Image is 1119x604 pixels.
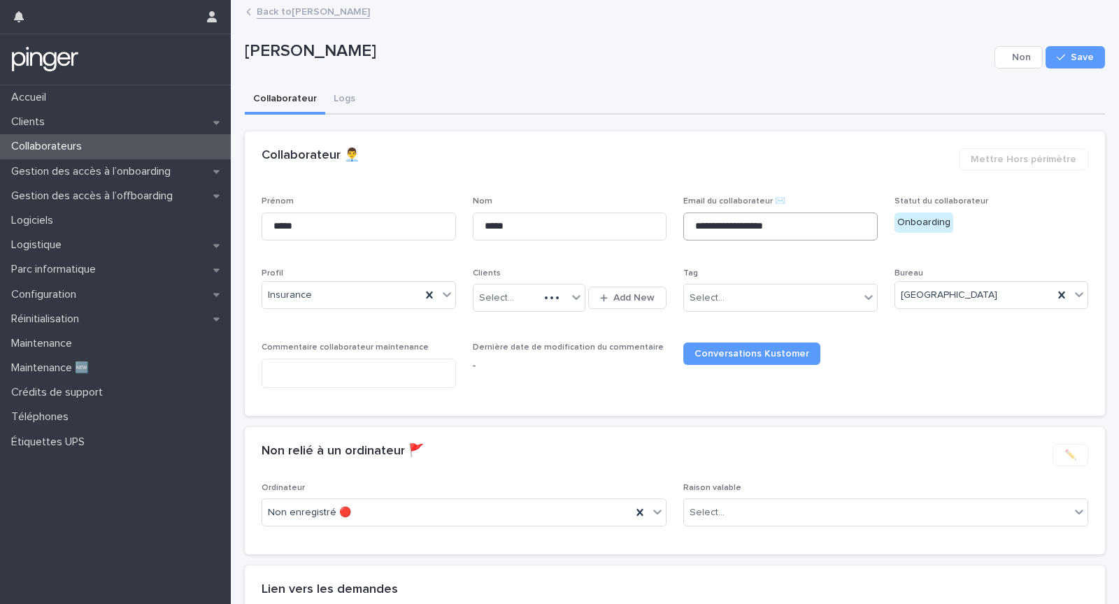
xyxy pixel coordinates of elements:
span: Raison valable [683,484,741,492]
h2: Non relié à un ordinateur 🚩 [262,444,424,459]
button: Save [1046,46,1105,69]
div: Select... [690,505,725,520]
span: Email du collaborateur ✉️ [683,197,785,206]
button: ✏️ [1053,444,1088,466]
span: Tag [683,269,698,278]
p: Gestion des accès à l’onboarding [6,165,182,178]
button: Add New [588,287,667,309]
p: Gestion des accès à l’offboarding [6,189,184,203]
button: Mettre Hors périmètre [959,148,1088,171]
p: Crédits de support [6,386,114,399]
p: Étiquettes UPS [6,436,96,449]
span: Statut du collaborateur [895,197,988,206]
span: Non enregistré 🔴 [268,505,351,520]
p: Maintenance 🆕 [6,361,100,375]
span: Clients [473,269,501,278]
a: Conversations Kustomer [683,343,820,365]
p: Téléphones [6,410,80,424]
span: Mettre Hors périmètre [971,152,1076,166]
div: Select... [690,291,725,305]
span: Add New [613,293,655,303]
h2: Collaborateur 👨‍💼 [262,148,359,164]
p: Collaborateurs [6,140,93,153]
p: Maintenance [6,337,83,350]
span: Save [1071,52,1094,62]
span: Conversations Kustomer [694,349,809,359]
span: Nom [473,197,492,206]
span: Bureau [895,269,923,278]
p: [PERSON_NAME] [245,41,989,62]
p: Configuration [6,288,87,301]
a: Back to[PERSON_NAME] [257,3,370,19]
div: Select... [479,291,514,305]
p: - [473,359,667,373]
p: Réinitialisation [6,312,90,326]
button: Logs [325,85,364,115]
span: Commentaire collaborateur maintenance [262,343,429,352]
p: Logistique [6,238,73,252]
span: Insurance [268,288,312,303]
p: Clients [6,115,56,129]
span: Dernière date de modification du commentaire [473,343,664,352]
span: [GEOGRAPHIC_DATA] [901,288,997,303]
h2: Lien vers les demandes [262,582,398,598]
p: Parc informatique [6,263,107,276]
span: Ordinateur [262,484,305,492]
p: Logiciels [6,214,64,227]
p: Accueil [6,91,57,104]
span: ✏️ [1064,448,1076,462]
span: Prénom [262,197,294,206]
img: mTgBEunGTSyRkCgitkcU [11,45,79,73]
button: Collaborateur [245,85,325,115]
span: Profil [262,269,283,278]
div: Onboarding [895,213,953,233]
